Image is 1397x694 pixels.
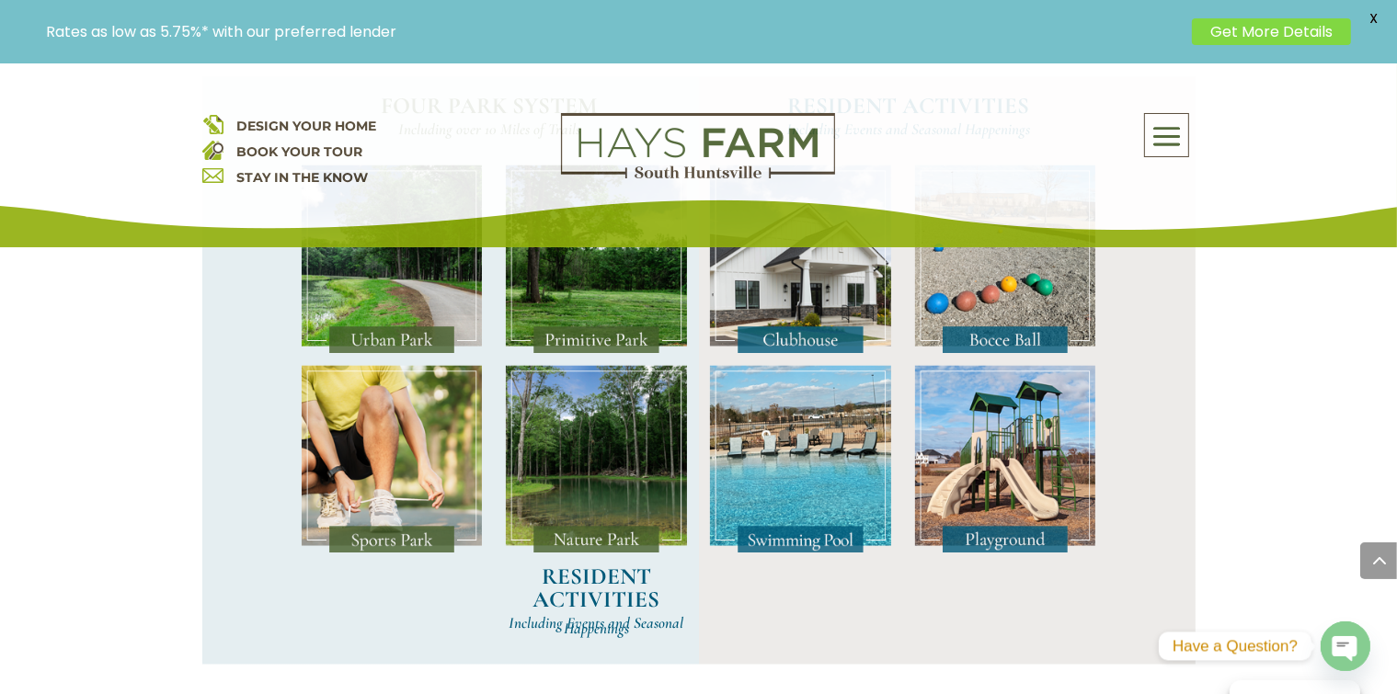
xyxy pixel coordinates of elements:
img: Amenities_Playground [915,366,1096,554]
img: Amenities_BocceBall [915,165,1096,354]
img: Logo [561,113,835,179]
img: design your home [202,113,223,134]
span: X [1360,5,1388,32]
img: Amenities_SportsPark [302,366,483,554]
a: DESIGN YOUR HOME [237,118,377,134]
img: Amenities_NaturePark [506,366,687,554]
img: Amenities_SwimmingPool [710,366,891,554]
p: Rates as low as 5.75%* with our preferred lender [46,23,1183,40]
a: BOOK YOUR TOUR [237,143,363,160]
h4: Including Events and Seasonal Happenings [506,620,687,639]
img: Amenities_Clubhouse [710,165,891,354]
img: Amenities_PrimitivePark [506,165,687,354]
a: hays farm homes huntsville development [561,166,835,183]
img: Amenities_UrbanPark [302,165,483,354]
a: STAY IN THE KNOW [237,169,369,186]
img: book your home tour [202,139,223,160]
h2: RESIDENT ACTIVITIES [506,565,687,620]
a: Get More Details [1192,18,1351,45]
